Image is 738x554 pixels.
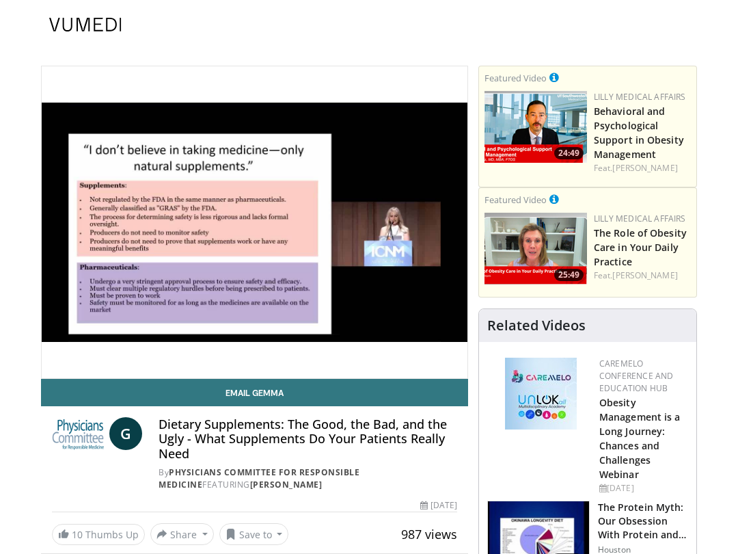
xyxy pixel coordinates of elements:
a: The Role of Obesity Care in Your Daily Practice [594,226,687,268]
small: Featured Video [484,72,547,84]
div: Feat. [594,162,691,174]
small: Featured Video [484,194,547,206]
span: 24:49 [554,147,584,159]
span: 25:49 [554,269,584,281]
div: [DATE] [420,499,457,512]
a: Lilly Medical Affairs [594,213,686,224]
img: VuMedi Logo [49,18,122,31]
a: 25:49 [484,213,587,285]
h4: Dietary Supplements: The Good, the Bad, and the Ugly - What Supplements Do Your Patients Really Need [159,417,457,462]
div: By FEATURING [159,466,457,491]
a: [PERSON_NAME] [612,269,677,281]
button: Share [150,523,214,545]
span: 987 views [401,526,457,542]
a: 24:49 [484,91,587,163]
a: Email Gemma [41,379,468,406]
a: Lilly Medical Affairs [594,91,686,103]
a: CaReMeLO Conference and Education Hub [599,358,673,394]
img: 45df64a9-a6de-482c-8a90-ada250f7980c.png.150x105_q85_autocrop_double_scale_upscale_version-0.2.jpg [505,358,577,430]
img: Physicians Committee for Responsible Medicine [52,417,104,450]
a: Obesity Management is a Long Journey: Chances and Challenges Webinar [599,396,681,482]
a: Behavioral and Psychological Support in Obesity Management [594,105,684,161]
img: e1208b6b-349f-4914-9dd7-f97803bdbf1d.png.150x105_q85_crop-smart_upscale.png [484,213,587,285]
a: G [109,417,142,450]
video-js: Video Player [42,66,467,378]
div: Feat. [594,269,691,282]
span: 10 [72,528,83,541]
a: Physicians Committee for Responsible Medicine [159,466,359,490]
h3: The Protein Myth: Our Obsession With Protein and How It Is Killing US [598,501,689,542]
h4: Related Videos [487,317,586,334]
a: [PERSON_NAME] [250,479,323,490]
a: [PERSON_NAME] [612,162,677,174]
button: Save to [219,523,289,545]
img: ba3304f6-7838-4e41-9c0f-2e31ebde6754.png.150x105_q85_crop-smart_upscale.png [484,91,587,163]
a: 10 Thumbs Up [52,524,145,545]
div: [DATE] [599,482,685,494]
